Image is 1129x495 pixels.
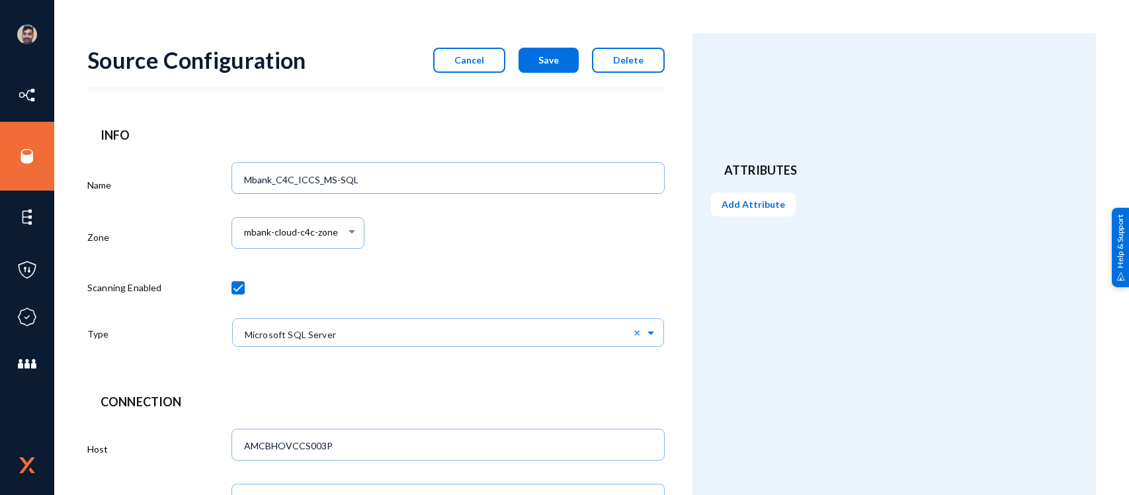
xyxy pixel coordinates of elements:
[17,146,37,166] img: icon-sources.svg
[454,54,484,66] span: Cancel
[634,326,645,338] span: Clear all
[87,46,306,73] div: Source Configuration
[538,54,559,66] span: Save
[1116,272,1125,281] img: help_support.svg
[87,327,109,341] label: Type
[17,307,37,327] img: icon-compliance.svg
[17,354,37,374] img: icon-members.svg
[724,161,1064,179] header: Attributes
[519,48,579,73] button: Save
[433,48,505,73] button: Cancel
[17,207,37,227] img: icon-elements.svg
[17,24,37,44] img: ACg8ocK1ZkZ6gbMmCU1AeqPIsBvrTWeY1xNXvgxNjkUXxjcqAiPEIvU=s96-c
[101,393,651,411] header: Connection
[722,199,785,210] span: Add Attribute
[87,442,108,456] label: Host
[17,85,37,105] img: icon-inventory.svg
[592,48,665,73] button: Delete
[1112,208,1129,287] div: Help & Support
[87,281,162,294] label: Scanning Enabled
[101,126,651,144] header: Info
[17,260,37,280] img: icon-policies.svg
[87,230,110,244] label: Zone
[711,193,796,216] button: Add Attribute
[613,54,644,66] span: Delete
[244,227,338,238] span: mbank-cloud-c4c-zone
[87,178,112,192] label: Name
